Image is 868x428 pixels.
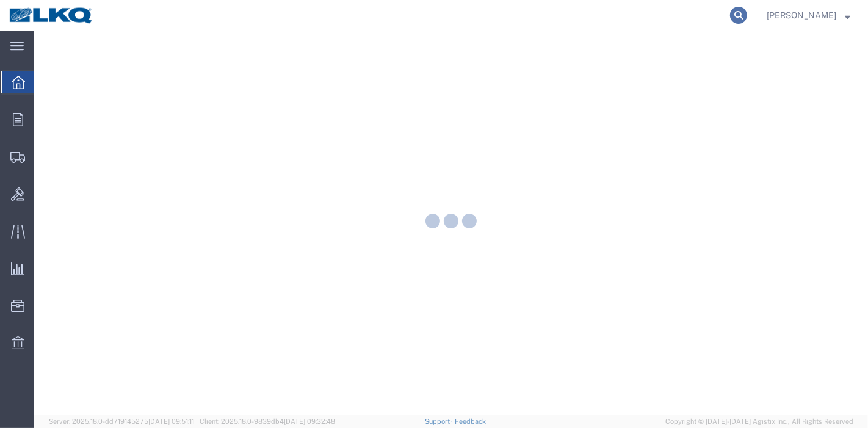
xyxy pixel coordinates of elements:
span: Copyright © [DATE]-[DATE] Agistix Inc., All Rights Reserved [665,416,853,427]
a: Support [425,418,455,425]
span: Client: 2025.18.0-9839db4 [200,418,335,425]
span: [DATE] 09:32:48 [284,418,335,425]
button: [PERSON_NAME] [766,8,851,23]
span: Server: 2025.18.0-dd719145275 [49,418,194,425]
span: [DATE] 09:51:11 [148,418,194,425]
img: logo [9,6,94,24]
span: Praveen Nagaraj [767,9,836,22]
a: Feedback [455,418,486,425]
